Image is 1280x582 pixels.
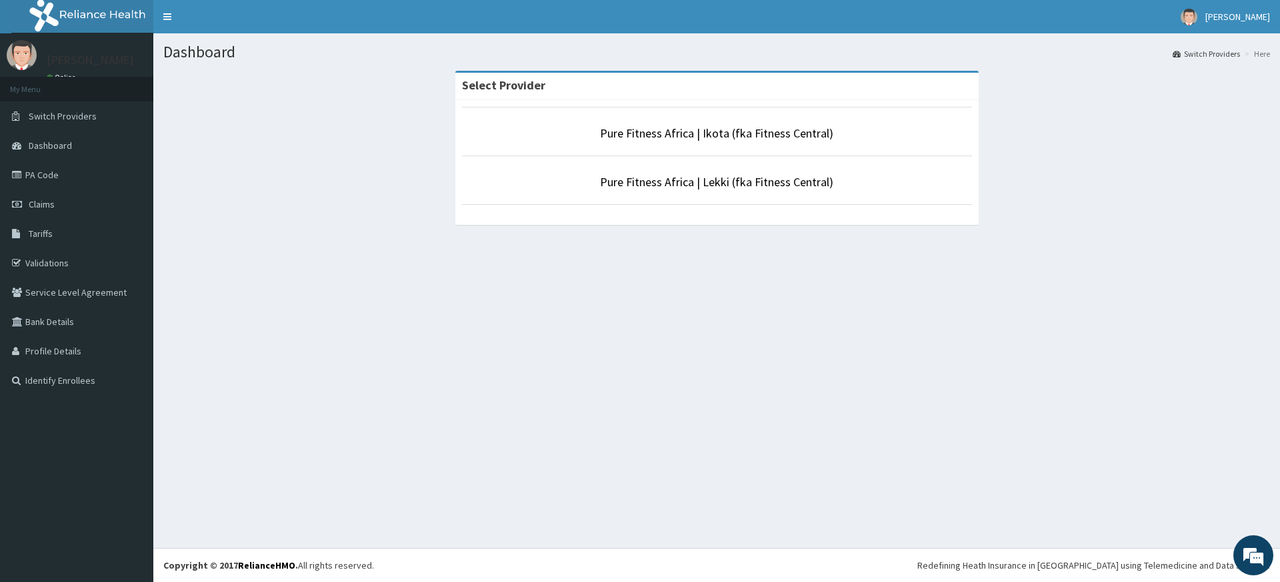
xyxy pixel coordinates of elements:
strong: Copyright © 2017 . [163,559,298,571]
a: Pure Fitness Africa | Ikota (fka Fitness Central) [600,125,833,141]
li: Here [1241,48,1270,59]
img: User Image [7,40,37,70]
p: [PERSON_NAME] [47,54,134,66]
img: User Image [1181,9,1197,25]
div: Redefining Heath Insurance in [GEOGRAPHIC_DATA] using Telemedicine and Data Science! [917,559,1270,572]
span: Claims [29,198,55,210]
a: RelianceHMO [238,559,295,571]
a: Switch Providers [1173,48,1240,59]
span: Dashboard [29,139,72,152]
span: Switch Providers [29,110,97,122]
footer: All rights reserved. [153,548,1280,582]
h1: Dashboard [163,43,1270,61]
span: Tariffs [29,228,53,240]
span: [PERSON_NAME] [1205,11,1270,23]
a: Online [47,73,79,82]
strong: Select Provider [462,77,545,93]
a: Pure Fitness Africa | Lekki (fka Fitness Central) [600,174,833,190]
